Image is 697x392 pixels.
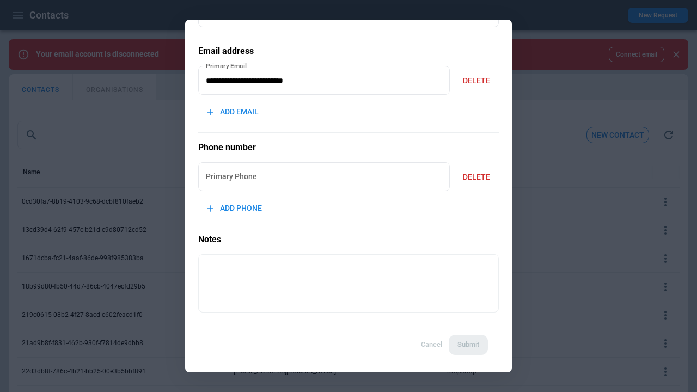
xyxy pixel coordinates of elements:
button: DELETE [454,166,499,189]
p: Notes [198,229,499,246]
button: DELETE [454,69,499,93]
button: ADD EMAIL [198,100,267,124]
h5: Phone number [198,142,499,154]
h5: Email address [198,45,499,57]
button: ADD PHONE [198,197,271,220]
label: Primary Email [206,61,247,70]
